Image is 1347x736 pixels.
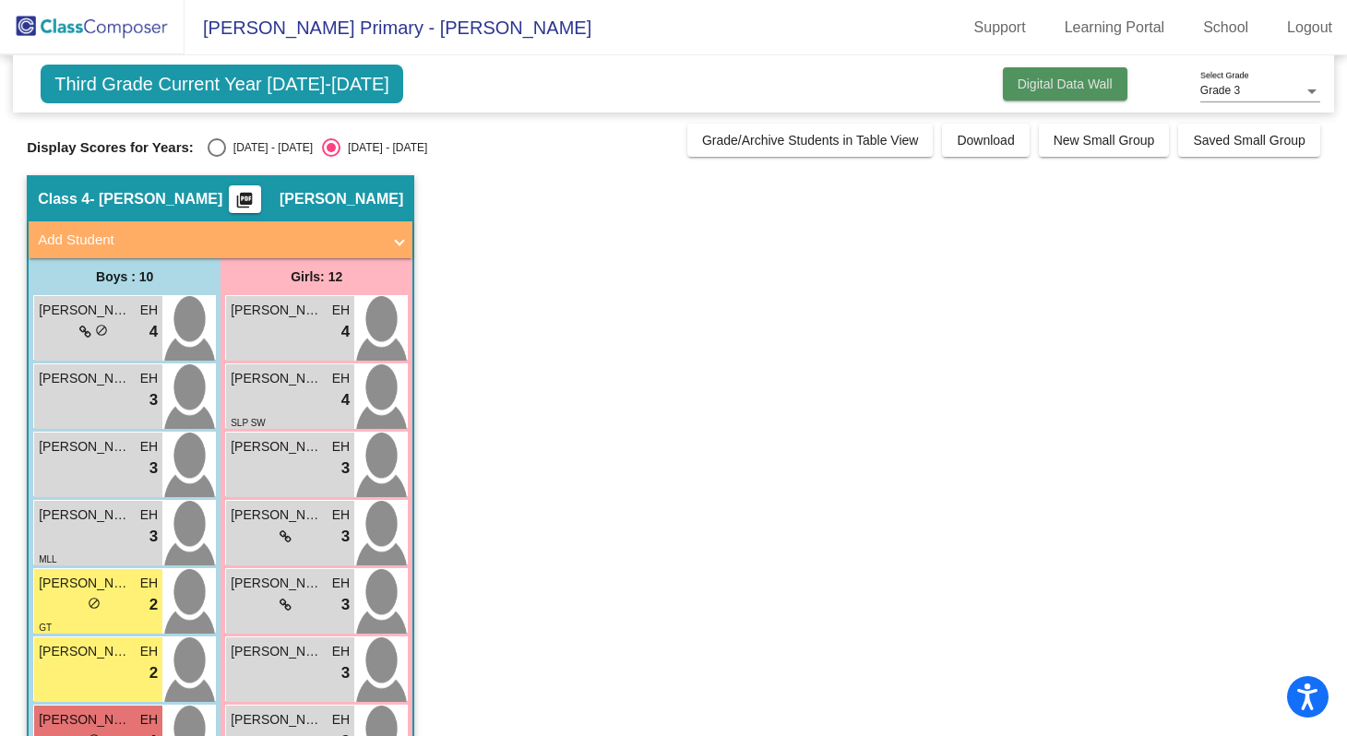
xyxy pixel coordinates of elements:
[233,191,256,217] mat-icon: picture_as_pdf
[208,138,427,157] mat-radio-group: Select an option
[1200,84,1240,97] span: Grade 3
[1178,124,1319,157] button: Saved Small Group
[1039,124,1170,157] button: New Small Group
[149,661,158,685] span: 2
[1188,13,1263,42] a: School
[231,301,323,320] span: [PERSON_NAME]
[140,710,158,730] span: EH
[231,642,323,661] span: [PERSON_NAME]
[41,65,403,103] span: Third Grade Current Year [DATE]-[DATE]
[29,221,412,258] mat-expansion-panel-header: Add Student
[341,457,350,481] span: 3
[140,574,158,593] span: EH
[332,301,350,320] span: EH
[140,369,158,388] span: EH
[340,139,427,156] div: [DATE] - [DATE]
[341,593,350,617] span: 3
[39,623,52,633] span: GT
[149,388,158,412] span: 3
[39,642,131,661] span: [PERSON_NAME]
[149,525,158,549] span: 3
[280,190,403,208] span: [PERSON_NAME]
[1272,13,1347,42] a: Logout
[1018,77,1113,91] span: Digital Data Wall
[231,574,323,593] span: [PERSON_NAME]
[332,369,350,388] span: EH
[231,418,266,428] span: SLP SW
[140,505,158,525] span: EH
[332,505,350,525] span: EH
[226,139,313,156] div: [DATE] - [DATE]
[332,642,350,661] span: EH
[1050,13,1180,42] a: Learning Portal
[1054,133,1155,148] span: New Small Group
[140,301,158,320] span: EH
[332,710,350,730] span: EH
[231,710,323,730] span: [PERSON_NAME]
[149,457,158,481] span: 3
[341,388,350,412] span: 4
[39,505,131,525] span: [PERSON_NAME]
[149,593,158,617] span: 2
[39,574,131,593] span: [PERSON_NAME]
[149,320,158,344] span: 4
[702,133,919,148] span: Grade/Archive Students in Table View
[341,525,350,549] span: 3
[185,13,591,42] span: [PERSON_NAME] Primary - [PERSON_NAME]
[39,554,56,564] span: MLL
[960,13,1041,42] a: Support
[957,133,1014,148] span: Download
[29,258,221,295] div: Boys : 10
[39,710,131,730] span: [PERSON_NAME]
[221,258,412,295] div: Girls: 12
[332,574,350,593] span: EH
[229,185,261,213] button: Print Students Details
[140,437,158,457] span: EH
[27,139,194,156] span: Display Scores for Years:
[38,230,381,251] mat-panel-title: Add Student
[140,642,158,661] span: EH
[332,437,350,457] span: EH
[341,661,350,685] span: 3
[38,190,89,208] span: Class 4
[231,437,323,457] span: [PERSON_NAME]
[687,124,934,157] button: Grade/Archive Students in Table View
[1003,67,1127,101] button: Digital Data Wall
[95,324,108,337] span: do_not_disturb_alt
[942,124,1029,157] button: Download
[88,597,101,610] span: do_not_disturb_alt
[341,320,350,344] span: 4
[231,369,323,388] span: [PERSON_NAME]
[39,437,131,457] span: [PERSON_NAME]
[231,505,323,525] span: [PERSON_NAME]
[1193,133,1305,148] span: Saved Small Group
[39,369,131,388] span: [PERSON_NAME]
[39,301,131,320] span: [PERSON_NAME]
[89,190,222,208] span: - [PERSON_NAME]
